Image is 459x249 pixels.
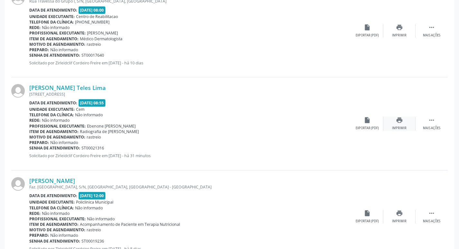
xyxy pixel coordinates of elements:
div: Imprimir [392,33,406,38]
b: Item de agendamento: [29,36,79,42]
b: Unidade executante: [29,14,75,19]
div: Mais ações [423,126,440,130]
div: Exportar (PDF) [356,219,379,224]
span: [PHONE_NUMBER] [75,19,110,25]
span: ST00021316 [81,145,104,151]
span: rastreio [87,134,101,140]
a: [PERSON_NAME] Teles Lima [29,84,106,91]
span: Não informado [87,216,115,222]
span: Ebenone [PERSON_NAME] [87,123,136,129]
b: Profissional executante: [29,216,86,222]
b: Profissional executante: [29,123,86,129]
span: Médico Dermatologista [80,36,122,42]
span: [PERSON_NAME] [87,30,118,36]
b: Senha de atendimento: [29,238,80,244]
b: Item de agendamento: [29,222,79,227]
div: Faz. [GEOGRAPHIC_DATA], S/N, [GEOGRAPHIC_DATA], [GEOGRAPHIC_DATA] - [GEOGRAPHIC_DATA] [29,184,351,190]
span: Não informado [42,25,70,30]
p: Solicitado por Zirleidclif Cordeiro Freire em [DATE] - há 10 dias [29,60,351,66]
b: Unidade executante: [29,107,75,112]
b: Telefone da clínica: [29,205,74,211]
span: Não informado [50,140,78,145]
span: Centro de Reabilitacao [76,14,118,19]
span: Cem [76,107,84,112]
b: Senha de atendimento: [29,145,80,151]
i: insert_drive_file [364,210,371,217]
span: rastreio [87,42,101,47]
span: Acompanhamento de Paciente em Terapia Nutricional [80,222,180,227]
b: Preparo: [29,47,49,53]
span: Não informado [75,112,103,118]
i: print [396,24,403,31]
div: [STREET_ADDRESS] [29,91,351,97]
b: Preparo: [29,140,49,145]
span: ST00019236 [81,238,104,244]
p: Solicitado por Zirleidclif Cordeiro Freire em [DATE] - há 31 minutos [29,153,351,158]
div: Mais ações [423,219,440,224]
b: Senha de atendimento: [29,53,80,58]
span: Não informado [42,118,70,123]
i:  [428,210,435,217]
b: Unidade executante: [29,199,75,205]
span: Policlinica Municipal [76,199,113,205]
span: ST00017640 [81,53,104,58]
b: Data de atendimento: [29,100,77,106]
div: Imprimir [392,219,406,224]
div: Imprimir [392,126,406,130]
b: Rede: [29,211,41,216]
b: Data de atendimento: [29,7,77,13]
span: Não informado [50,233,78,238]
span: Radiografia de [PERSON_NAME] [80,129,139,134]
a: [PERSON_NAME] [29,177,75,184]
i: print [396,117,403,124]
div: Exportar (PDF) [356,126,379,130]
b: Preparo: [29,233,49,238]
b: Rede: [29,25,41,30]
i: print [396,210,403,217]
i:  [428,24,435,31]
b: Data de atendimento: [29,193,77,198]
img: img [11,177,25,191]
b: Profissional executante: [29,30,86,36]
b: Telefone da clínica: [29,112,74,118]
div: Mais ações [423,33,440,38]
b: Motivo de agendamento: [29,134,85,140]
b: Item de agendamento: [29,129,79,134]
i: insert_drive_file [364,24,371,31]
span: Não informado [50,47,78,53]
i: insert_drive_file [364,117,371,124]
b: Rede: [29,118,41,123]
b: Motivo de agendamento: [29,42,85,47]
i:  [428,117,435,124]
span: [DATE] 08:55 [79,99,106,107]
div: Exportar (PDF) [356,33,379,38]
span: [DATE] 12:00 [79,192,106,199]
span: Não informado [42,211,70,216]
b: Telefone da clínica: [29,19,74,25]
img: img [11,84,25,98]
span: Não informado [75,205,103,211]
b: Motivo de agendamento: [29,227,85,233]
span: [DATE] 08:00 [79,6,106,14]
span: rastreio [87,227,101,233]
